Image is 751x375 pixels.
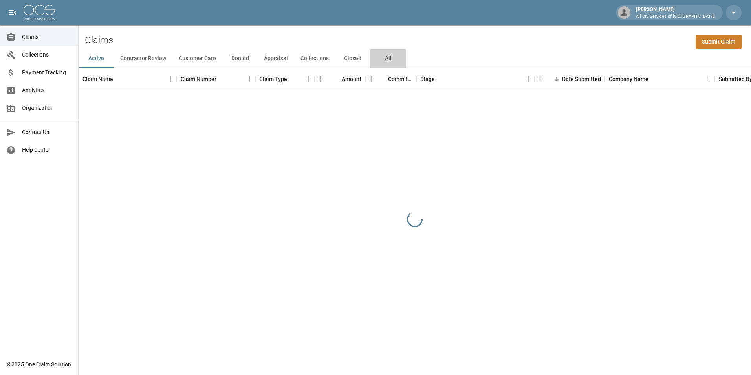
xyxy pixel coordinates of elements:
span: Payment Tracking [22,68,72,77]
h2: Claims [85,35,113,46]
span: Analytics [22,86,72,94]
div: Amount [342,68,361,90]
button: Collections [294,49,335,68]
span: Help Center [22,146,72,154]
button: Menu [314,73,326,85]
button: All [370,49,406,68]
div: Claim Name [79,68,177,90]
span: Collections [22,51,72,59]
div: Committed Amount [388,68,412,90]
div: Amount [314,68,365,90]
button: Customer Care [172,49,222,68]
button: Sort [287,74,298,85]
button: Menu [302,73,314,85]
button: Sort [648,74,659,85]
div: Claim Type [259,68,287,90]
button: Sort [113,74,124,85]
button: Contractor Review [114,49,172,68]
button: Sort [435,74,446,85]
div: © 2025 One Claim Solution [7,360,71,368]
div: Claim Name [82,68,113,90]
div: Stage [420,68,435,90]
button: Sort [331,74,342,85]
div: Date Submitted [562,68,601,90]
a: Submit Claim [696,35,742,49]
button: Menu [165,73,177,85]
div: Claim Type [255,68,314,90]
button: Menu [534,73,546,85]
img: ocs-logo-white-transparent.png [24,5,55,20]
button: Active [79,49,114,68]
button: Menu [522,73,534,85]
button: Denied [222,49,258,68]
button: Menu [703,73,715,85]
div: Claim Number [177,68,255,90]
button: Appraisal [258,49,294,68]
p: All Dry Services of [GEOGRAPHIC_DATA] [636,13,715,20]
div: Committed Amount [365,68,416,90]
button: Menu [244,73,255,85]
button: Sort [377,74,388,85]
button: Sort [551,74,562,85]
div: Stage [416,68,534,90]
button: Sort [216,74,227,85]
span: Contact Us [22,128,72,136]
button: Menu [365,73,377,85]
div: Date Submitted [534,68,605,90]
div: Company Name [609,68,648,90]
span: Claims [22,33,72,41]
div: dynamic tabs [79,49,751,68]
button: Closed [335,49,370,68]
span: Organization [22,104,72,112]
button: open drawer [5,5,20,20]
div: Company Name [605,68,715,90]
div: Claim Number [181,68,216,90]
div: [PERSON_NAME] [633,6,718,20]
